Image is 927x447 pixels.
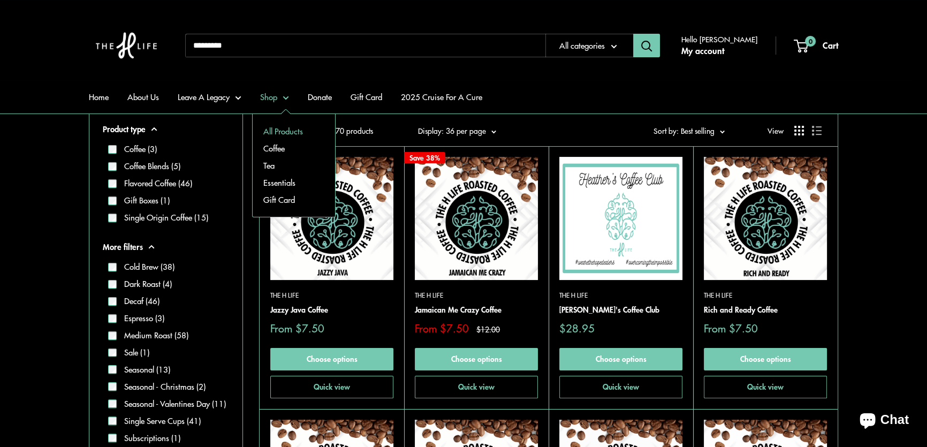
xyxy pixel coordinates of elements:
label: Coffee (3) [117,143,157,155]
a: The H Life [270,291,393,301]
button: Quick view [559,376,682,398]
a: 2025 Cruise For A Cure [401,89,482,104]
a: 0 Cart [795,37,838,54]
button: Quick view [704,376,827,398]
label: Medium Roast (58) [117,329,188,342]
a: Gift Card [253,191,335,208]
a: Choose options [415,348,538,370]
label: Sale (1) [117,346,149,359]
button: Display: 36 per page [418,124,496,138]
button: Search [633,34,660,57]
img: The H Life [89,11,164,80]
a: About Us [127,89,159,104]
a: Home [89,89,109,104]
label: Dark Roast (4) [117,278,172,290]
button: Quick view [415,376,538,398]
a: The H Life [415,291,538,301]
span: $28.95 [559,323,595,334]
img: Heather's Coffee Club [559,157,682,280]
button: Quick view [270,376,393,398]
span: View [768,124,784,138]
a: Tea [253,157,335,174]
label: Espresso (3) [117,312,164,324]
a: Donate [308,89,332,104]
a: Jamaican Me Crazy Coffee [415,304,538,316]
a: Choose options [559,348,682,370]
img: Jamaican Me Crazy Coffee [415,157,538,280]
label: Flavored Coffee (46) [117,177,192,190]
a: The H Life [704,291,827,301]
label: Single Serve Cups (41) [117,415,201,427]
span: Save 38% [404,152,445,163]
a: All Products [253,123,335,140]
label: Single Origin Coffee (15) [117,211,208,224]
span: From $7.50 [704,323,758,334]
label: Decaf (46) [117,295,159,307]
a: Choose options [270,348,393,370]
span: Cart [823,39,838,51]
a: Coffee [253,140,335,157]
a: Jazzy Java Coffee [270,304,393,316]
span: 0 [805,36,816,47]
span: Sort by: Best selling [654,125,715,136]
label: Subscriptions (1) [117,432,180,444]
button: Product type [103,122,229,137]
label: Coffee Blends (5) [117,160,180,172]
a: Leave A Legacy [178,89,241,104]
a: [PERSON_NAME]'s Coffee Club [559,304,682,316]
a: Jamaican Me Crazy CoffeeJamaican Me Crazy Coffee [415,157,538,280]
label: Cold Brew (38) [117,261,174,273]
button: More filters [103,239,229,254]
a: Shop [260,89,289,104]
a: Essentials [253,174,335,191]
input: Search... [185,34,545,57]
a: The H Life [559,291,682,301]
a: Rich and Ready Coffee [704,304,827,316]
img: Rich and Ready Coffee [704,157,827,280]
span: From $7.50 [415,323,469,334]
button: Display products as grid [794,126,804,135]
a: Gift Card [351,89,382,104]
span: $12.00 [476,325,500,333]
button: Sort by: Best selling [654,124,725,138]
label: Seasonal - Valentines Day (11) [117,398,226,410]
button: Display products as list [812,126,822,135]
label: Seasonal (13) [117,363,170,376]
img: Jazzy Java Coffee [270,157,393,280]
a: My account [681,43,724,59]
inbox-online-store-chat: Shopify online store chat [850,404,918,438]
span: From $7.50 [270,323,324,334]
a: Choose options [704,348,827,370]
label: Gift Boxes (1) [117,194,170,207]
label: Seasonal - Christmas (2) [117,381,206,393]
span: Hello [PERSON_NAME] [681,32,757,46]
span: Display: 36 per page [418,125,486,136]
